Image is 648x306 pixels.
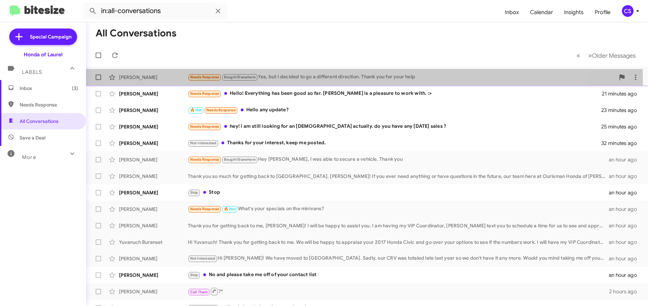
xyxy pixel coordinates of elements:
button: Next [584,48,640,63]
div: Hi Yuvanuch! Thank you for getting back to me. We will be happy to appraise your 2017 Honda Civic... [188,239,609,246]
div: an hour ago [609,189,642,196]
span: Save a Deal [20,134,45,141]
span: « [576,51,580,60]
div: 32 minutes ago [601,140,642,147]
span: Call Them [190,290,208,294]
div: [PERSON_NAME] [119,74,188,81]
span: Not Interested [190,256,216,261]
span: (3) [72,85,78,92]
button: CS [616,5,640,17]
a: Insights [559,2,589,22]
a: Calendar [525,2,559,22]
div: an hour ago [609,206,642,213]
span: Bought Elsewhere [224,157,256,162]
div: an hour ago [609,255,642,262]
div: [PERSON_NAME] [119,123,188,130]
span: Needs Response [206,108,236,112]
span: 🔥 Hot [190,108,202,112]
nav: Page navigation example [573,48,640,63]
div: Hello any update? [188,106,601,114]
div: an hour ago [609,272,642,279]
div: Honda of Laurel [24,51,63,58]
span: Inbox [20,85,78,92]
div: [PERSON_NAME] [119,156,188,163]
div: [PERSON_NAME] [119,107,188,114]
div: [PERSON_NAME] [119,288,188,295]
div: an hour ago [609,239,642,246]
div: Yuvanuch Buranset [119,239,188,246]
span: Older Messages [592,52,636,59]
div: 2 hours ago [609,288,642,295]
input: Search [83,3,228,19]
span: 🔥 Hot [224,207,236,211]
div: Thank you for getting back to me, [PERSON_NAME]! I will be happy to assist you. I am having my VI... [188,222,609,229]
span: More [22,154,36,160]
div: 23 minutes ago [601,107,642,114]
span: Special Campaign [30,33,72,40]
div: [PERSON_NAME] [119,140,188,147]
div: an hour ago [609,222,642,229]
span: Stop [190,190,198,195]
a: Inbox [499,2,525,22]
div: Hey [PERSON_NAME], I was able to secure a vehicle. Thank you [188,156,609,163]
span: Needs Response [190,91,219,96]
span: All Conversations [20,118,58,125]
span: » [588,51,592,60]
span: Needs Response [190,124,219,129]
div: Stop [188,189,609,196]
div: CS [622,5,634,17]
div: No and please take me off of your contact list [188,271,609,279]
span: Needs Response [190,157,219,162]
div: 21 minutes ago [602,90,642,97]
button: Previous [572,48,584,63]
span: Needs Response [190,207,219,211]
div: [PERSON_NAME] [119,222,188,229]
div: hey! i am still looking for an [DEMOGRAPHIC_DATA] actually. do you have any [DATE] sales ? [188,123,601,131]
div: an hour ago [609,173,642,180]
span: Not-Interested [190,141,217,145]
div: Thank you so much for getting back to [GEOGRAPHIC_DATA], [PERSON_NAME]! If you ever need anything... [188,173,609,180]
a: Special Campaign [9,29,77,45]
div: [PERSON_NAME] [119,90,188,97]
span: Labels [22,69,42,75]
span: Needs Response [20,101,78,108]
div: Hello! Everything has been good so far. [PERSON_NAME] is a pleasure to work with. :> [188,90,602,98]
a: Profile [589,2,616,22]
div: [PERSON_NAME] [119,272,188,279]
div: [PERSON_NAME] [119,255,188,262]
span: Needs Response [190,75,219,79]
div: Hi [PERSON_NAME]! We have moved to [GEOGRAPHIC_DATA]. Sadly, our CRV was totaled late last year s... [188,254,609,262]
h1: All Conversations [96,28,176,39]
div: [PERSON_NAME] [119,173,188,180]
div: 25 minutes ago [601,123,642,130]
div: Yes, but I decided to go a different direction. Thank you for your help [188,73,615,81]
div: [PERSON_NAME] [119,189,188,196]
div: Thanks for your interest, keep me posted. [188,139,601,147]
div: an hour ago [609,156,642,163]
div: What's your specials on the minivans? [188,205,609,213]
div: [PERSON_NAME] [119,206,188,213]
span: Stop [190,273,198,277]
span: Bought Elsewhere [224,75,256,79]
